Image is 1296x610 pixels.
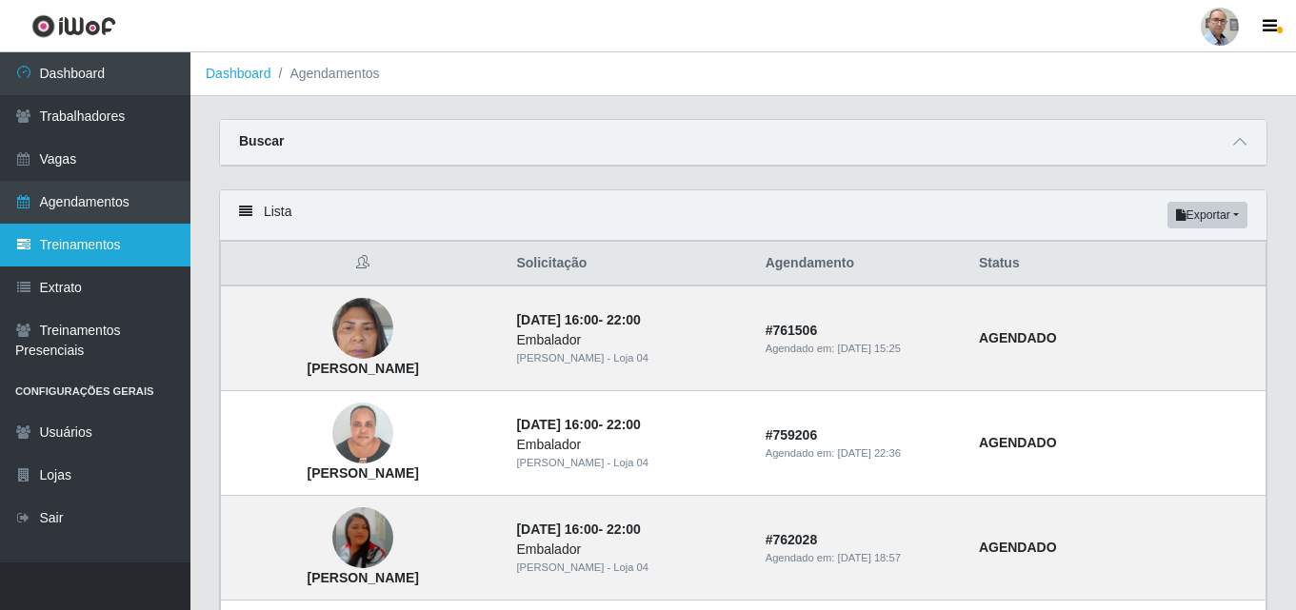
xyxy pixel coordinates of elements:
[607,521,641,537] time: 22:00
[516,521,598,537] time: [DATE] 16:00
[239,133,284,148] strong: Buscar
[505,242,753,286] th: Solicitação
[516,521,640,537] strong: -
[979,330,1057,345] strong: AGENDADO
[271,64,380,84] li: Agendamentos
[516,330,742,350] div: Embalador
[979,540,1057,555] strong: AGENDADO
[838,552,901,563] time: [DATE] 18:57
[516,455,742,471] div: [PERSON_NAME] - Loja 04
[516,540,742,560] div: Embalador
[766,532,818,547] strong: # 762028
[332,503,393,574] img: Claudia Patricio da Rocha
[516,435,742,455] div: Embalador
[766,341,956,357] div: Agendado em:
[607,417,641,432] time: 22:00
[967,242,1266,286] th: Status
[607,312,641,327] time: 22:00
[766,323,818,338] strong: # 761506
[979,435,1057,450] strong: AGENDADO
[220,190,1266,241] div: Lista
[1167,202,1247,228] button: Exportar
[766,550,956,566] div: Agendado em:
[516,417,640,432] strong: -
[307,465,418,481] strong: [PERSON_NAME]
[332,393,393,474] img: Marilene Vicente de Lima
[516,560,742,576] div: [PERSON_NAME] - Loja 04
[766,445,956,462] div: Agendado em:
[754,242,967,286] th: Agendamento
[516,312,640,327] strong: -
[516,417,598,432] time: [DATE] 16:00
[190,52,1296,96] nav: breadcrumb
[31,14,116,38] img: CoreUI Logo
[766,427,818,443] strong: # 759206
[307,361,418,376] strong: [PERSON_NAME]
[516,312,598,327] time: [DATE] 16:00
[838,447,901,459] time: [DATE] 22:36
[206,66,271,81] a: Dashboard
[307,570,418,585] strong: [PERSON_NAME]
[838,343,901,354] time: [DATE] 15:25
[332,288,393,369] img: Patrícia Alves de Oliveira Rodrigues
[516,350,742,366] div: [PERSON_NAME] - Loja 04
